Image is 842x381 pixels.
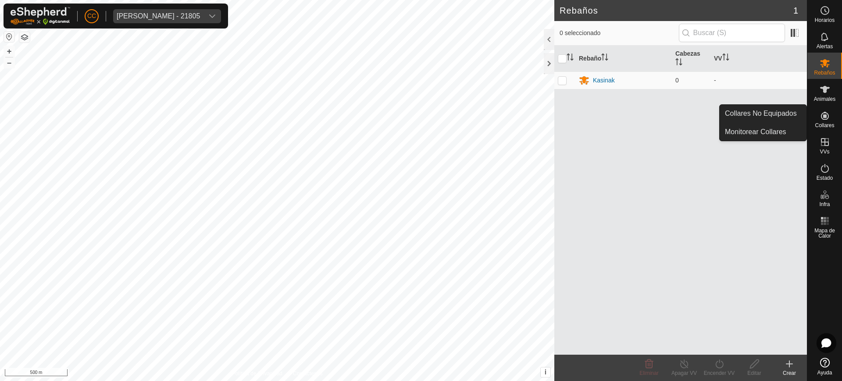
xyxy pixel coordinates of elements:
[672,46,710,72] th: Cabezas
[575,46,672,72] th: Rebaño
[675,77,679,84] span: 0
[87,11,96,21] span: CC
[567,55,574,62] p-sorticon: Activar para ordenar
[820,149,829,154] span: VVs
[4,57,14,68] button: –
[819,202,830,207] span: Infra
[545,368,546,376] span: i
[11,7,70,25] img: Logo Gallagher
[737,369,772,377] div: Editar
[293,370,322,377] a: Contáctenos
[807,354,842,379] a: Ayuda
[793,4,798,17] span: 1
[19,32,30,43] button: Capas del Mapa
[4,32,14,42] button: Restablecer Mapa
[710,71,807,89] td: -
[710,46,807,72] th: VV
[639,370,658,376] span: Eliminar
[4,46,14,57] button: +
[720,105,806,122] a: Collares No Equipados
[232,370,282,377] a: Política de Privacidad
[113,9,203,23] span: Ana Maria Alduncin Baleztena - 21805
[675,60,682,67] p-sorticon: Activar para ordenar
[720,123,806,141] a: Monitorear Collares
[817,175,833,181] span: Estado
[593,76,615,85] div: Kasinak
[541,367,550,377] button: i
[117,13,200,20] div: [PERSON_NAME] - 21805
[702,369,737,377] div: Encender VV
[203,9,221,23] div: dropdown trigger
[722,55,729,62] p-sorticon: Activar para ordenar
[815,18,835,23] span: Horarios
[814,70,835,75] span: Rebaños
[725,127,786,137] span: Monitorear Collares
[601,55,608,62] p-sorticon: Activar para ordenar
[814,96,835,102] span: Animales
[667,369,702,377] div: Apagar VV
[560,28,679,38] span: 0 seleccionado
[817,44,833,49] span: Alertas
[679,24,785,42] input: Buscar (S)
[560,5,793,16] h2: Rebaños
[810,228,840,239] span: Mapa de Calor
[725,108,797,119] span: Collares No Equipados
[772,369,807,377] div: Crear
[817,370,832,375] span: Ayuda
[815,123,834,128] span: Collares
